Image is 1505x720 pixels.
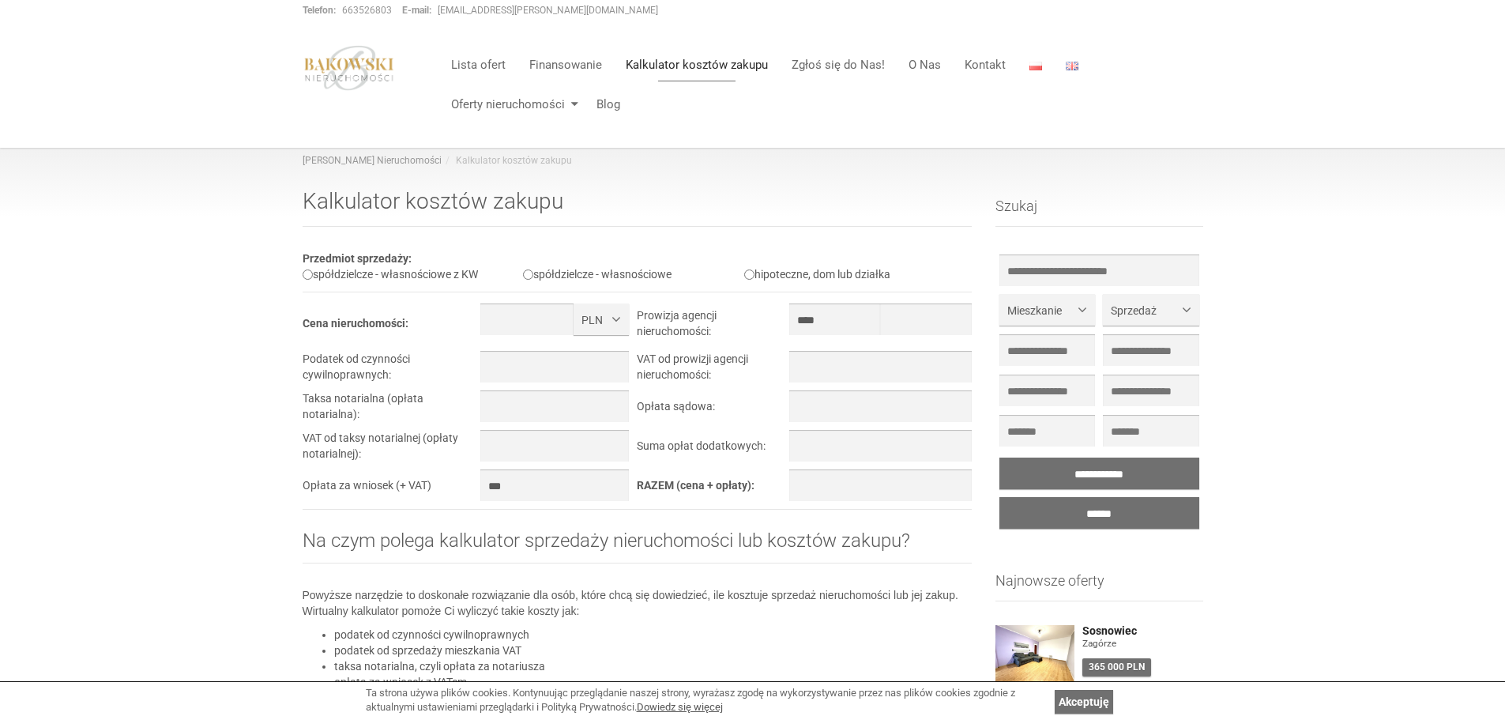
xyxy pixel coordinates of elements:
a: O Nas [897,49,953,81]
td: Opłata sądowa: [637,390,788,430]
li: podatek od sprzedaży mieszkania VAT [334,643,973,658]
input: spółdzielcze - własnościowe [523,270,533,280]
td: Opłata za wniosek (+ VAT) [303,469,481,509]
span: Mieszkanie [1007,303,1075,319]
td: Prowizja agencji nieruchomości: [637,303,788,351]
a: Akceptuję [1055,690,1113,714]
a: [EMAIL_ADDRESS][PERSON_NAME][DOMAIN_NAME] [438,5,658,16]
b: Cena nieruchomości: [303,317,408,330]
a: Dowiedz się więcej [637,701,723,713]
button: Sprzedaż [1103,294,1198,326]
strong: Telefon: [303,5,336,16]
b: RAZEM (cena + opłaty): [637,479,754,492]
figure: Zagórze [1082,637,1203,650]
label: hipoteczne, dom lub działka [744,268,890,281]
li: opłata za wniosek z VATem [334,674,973,690]
a: Kalkulator kosztów zakupu [614,49,780,81]
span: Sprzedaż [1111,303,1179,319]
label: spółdzielcze - własnościowe z KW [303,268,478,281]
td: Taksa notarialna (opłata notarialna): [303,390,481,430]
td: VAT od prowizji agencji nieruchomości: [637,351,788,390]
a: [PERSON_NAME] Nieruchomości [303,155,442,166]
a: 663526803 [342,5,392,16]
td: Podatek od czynności cywilnoprawnych: [303,351,481,390]
a: Lista ofert [439,49,517,81]
strong: E-mail: [402,5,431,16]
label: spółdzielcze - własnościowe [523,268,672,281]
input: spółdzielcze - własnościowe z KW [303,270,313,280]
img: logo [303,45,396,91]
img: Polski [1029,62,1042,70]
h2: Na czym polega kalkulator sprzedaży nieruchomości lub kosztów zakupu? [303,530,973,564]
h3: Szukaj [995,198,1203,227]
h3: Najnowsze oferty [995,573,1203,601]
h1: Kalkulator kosztów zakupu [303,190,973,227]
button: Mieszkanie [999,294,1095,326]
a: Oferty nieruchomości [439,89,585,120]
input: hipoteczne, dom lub działka [744,270,754,280]
a: Blog [585,89,620,120]
b: Przedmiot sprzedaży: [303,252,412,265]
button: PLN [574,303,629,335]
a: Sosnowiec [1082,625,1203,637]
li: podatek od czynności cywilnoprawnych [334,627,973,643]
div: Ta strona używa plików cookies. Kontynuując przeglądanie naszej strony, wyrażasz zgodę na wykorzy... [366,686,1047,715]
div: 365 000 PLN [1082,658,1151,677]
a: Zgłoś się do Nas! [780,49,897,81]
td: VAT od taksy notarialnej (opłaty notarialnej): [303,430,481,469]
span: PLN [581,312,609,328]
a: Finansowanie [517,49,614,81]
td: Suma opłat dodatkowych: [637,430,788,469]
a: Kontakt [953,49,1018,81]
p: Powyższe narzędzie to doskonałe rozwiązanie dla osób, które chcą się dowiedzieć, ile kosztuje spr... [303,587,973,619]
li: taksa notarialna, czyli opłata za notariusza [334,658,973,674]
li: Kalkulator kosztów zakupu [442,154,572,168]
img: English [1066,62,1078,70]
